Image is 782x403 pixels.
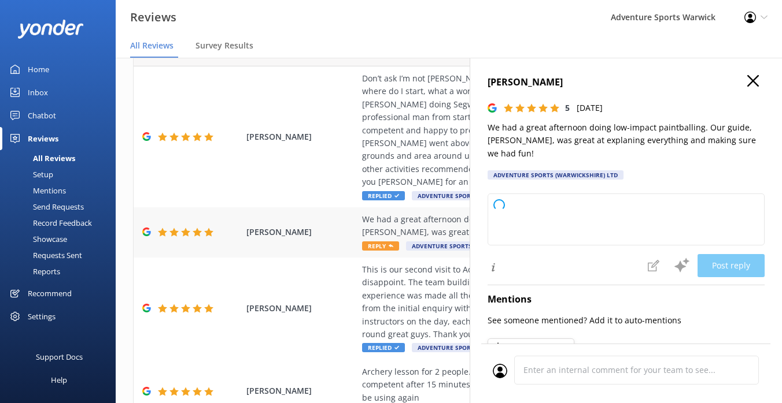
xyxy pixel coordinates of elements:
[747,75,759,88] button: Close
[7,150,75,166] div: All Reviews
[130,40,174,51] span: All Reviews
[412,343,548,352] span: Adventure Sports (Warwickshire) Ltd
[28,127,58,150] div: Reviews
[7,231,116,247] a: Showcase
[51,368,67,391] div: Help
[7,166,53,182] div: Setup
[7,263,116,279] a: Reports
[28,81,48,104] div: Inbox
[28,282,72,305] div: Recommend
[7,231,67,247] div: Showcase
[17,20,84,39] img: yonder-white-logo.png
[488,338,574,356] button: Team Mentions
[565,102,570,113] span: 5
[7,215,92,231] div: Record Feedback
[488,170,624,180] div: Adventure Sports (Warwickshire) Ltd
[7,150,116,166] a: All Reviews
[28,104,56,127] div: Chatbot
[246,130,356,143] span: [PERSON_NAME]
[488,292,765,307] h4: Mentions
[412,191,548,200] span: Adventure Sports (Warwickshire) Ltd
[246,302,356,315] span: [PERSON_NAME]
[362,343,405,352] span: Replied
[7,247,116,263] a: Requests Sent
[362,263,686,341] div: This is our second visit to Adventure Sports, and once again, the day did not disappoint. The tea...
[246,385,356,397] span: [PERSON_NAME]
[7,215,116,231] a: Record Feedback
[362,213,686,239] div: We had a great afternoon doing low-impact paintballing. Our guide, [PERSON_NAME], was great at ex...
[28,305,56,328] div: Settings
[406,241,542,251] span: Adventure Sports (Warwickshire) Ltd
[246,226,356,238] span: [PERSON_NAME]
[488,314,765,327] p: See someone mentioned? Add it to auto-mentions
[362,241,399,251] span: Reply
[362,191,405,200] span: Replied
[362,72,686,189] div: Don’t ask I’m not [PERSON_NAME], it’s [PERSON_NAME] and [PERSON_NAME]. Well where do I start, wha...
[7,182,66,199] div: Mentions
[7,247,82,263] div: Requests Sent
[488,121,765,160] p: We had a great afternoon doing low-impact paintballing. Our guide, [PERSON_NAME], was great at ex...
[195,40,253,51] span: Survey Results
[7,199,116,215] a: Send Requests
[488,75,765,90] h4: [PERSON_NAME]
[130,8,176,27] h3: Reviews
[28,58,49,81] div: Home
[493,364,507,378] img: user_profile.svg
[577,102,603,114] p: [DATE]
[7,263,60,279] div: Reports
[7,199,84,215] div: Send Requests
[7,182,116,199] a: Mentions
[36,345,83,368] div: Support Docs
[7,166,116,182] a: Setup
